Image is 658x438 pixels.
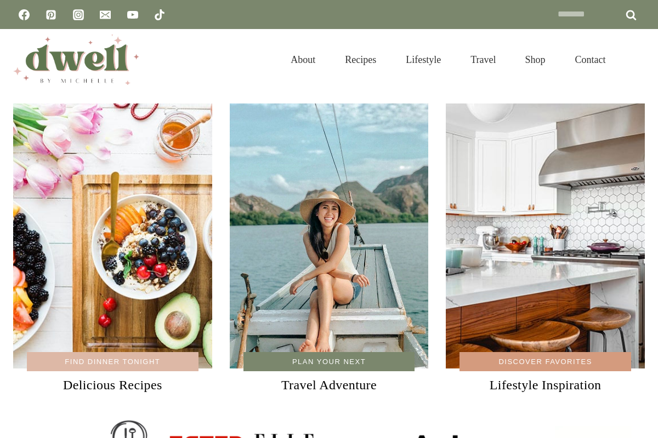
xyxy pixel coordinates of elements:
a: Facebook [13,4,35,26]
nav: Primary Navigation [276,41,621,79]
button: View Search Form [626,50,645,69]
a: Email [94,4,116,26]
a: Travel [456,41,510,79]
a: Instagram [67,4,89,26]
img: DWELL by michelle [13,34,139,85]
a: Shop [510,41,560,79]
a: Pinterest [40,4,62,26]
a: Recipes [330,41,391,79]
a: Contact [560,41,621,79]
a: About [276,41,330,79]
a: Lifestyle [391,41,456,79]
a: YouTube [122,4,144,26]
a: TikTok [149,4,171,26]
